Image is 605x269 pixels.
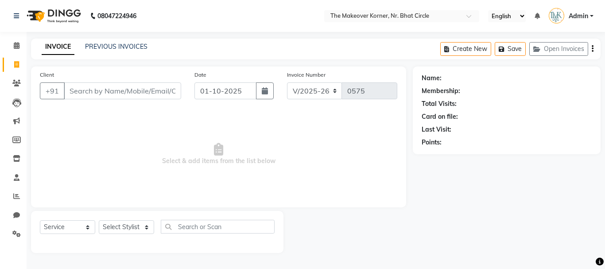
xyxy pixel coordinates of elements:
[40,110,397,199] span: Select & add items from the list below
[40,71,54,79] label: Client
[422,138,442,147] div: Points:
[569,12,588,21] span: Admin
[495,42,526,56] button: Save
[422,112,458,121] div: Card on file:
[40,82,65,99] button: +91
[440,42,491,56] button: Create New
[194,71,206,79] label: Date
[422,125,451,134] div: Last Visit:
[42,39,74,55] a: INVOICE
[422,74,442,83] div: Name:
[422,99,457,109] div: Total Visits:
[422,86,460,96] div: Membership:
[161,220,275,234] input: Search or Scan
[529,42,588,56] button: Open Invoices
[549,8,564,23] img: Admin
[85,43,147,51] a: PREVIOUS INVOICES
[23,4,83,28] img: logo
[64,82,181,99] input: Search by Name/Mobile/Email/Code
[97,4,136,28] b: 08047224946
[287,71,326,79] label: Invoice Number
